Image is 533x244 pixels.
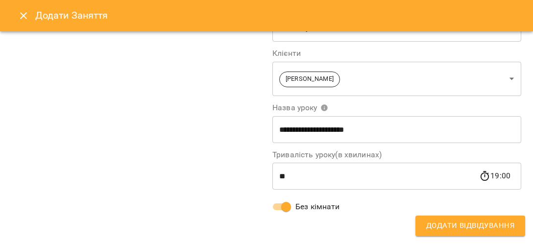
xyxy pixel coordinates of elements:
[415,216,525,236] button: Додати Відвідування
[272,49,521,57] label: Клієнти
[35,8,521,23] h6: Додати Заняття
[272,151,521,159] label: Тривалість уроку(в хвилинах)
[320,104,328,112] svg: Вкажіть назву уроку або виберіть клієнтів
[272,104,328,112] span: Назва уроку
[280,74,339,84] span: [PERSON_NAME]
[272,61,521,96] div: [PERSON_NAME]
[295,201,340,213] span: Без кімнати
[426,220,514,232] span: Додати Відвідування
[12,4,35,27] button: Close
